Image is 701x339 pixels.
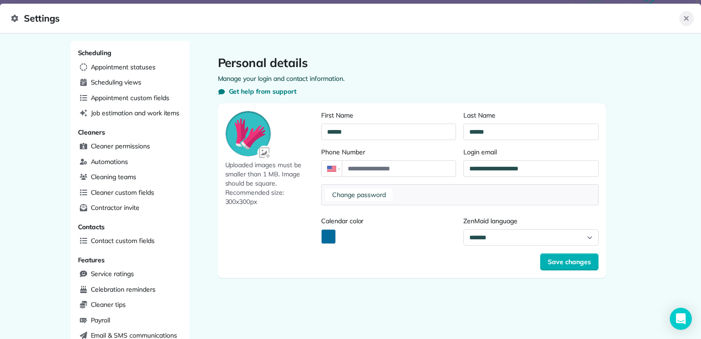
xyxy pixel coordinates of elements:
span: Uploaded images must be smaller than 1 MB. Image should be square. Recommended size: 300x300px [225,160,318,206]
a: Cleaner custom fields [76,186,184,200]
a: Automations [76,155,184,169]
div: Open Intercom Messenger [670,308,692,330]
span: Appointment statuses [91,62,156,72]
label: Login email [463,147,598,157]
span: Cleaner permissions [91,141,150,151]
span: Appointment custom fields [91,93,169,102]
span: Cleaning teams [91,172,136,181]
a: Appointment custom fields [76,91,184,105]
label: First Name [321,111,456,120]
h1: Personal details [218,56,606,70]
span: Payroll [91,316,111,325]
label: Calendar color [321,216,456,226]
a: Scheduling views [76,76,184,90]
button: Activate Color Picker [321,229,336,244]
span: Cleaners [78,128,106,136]
span: Scheduling views [91,78,141,87]
span: Automations [91,157,128,166]
span: Cleaner custom fields [91,188,154,197]
span: Contact custom fields [91,236,155,245]
a: Service ratings [76,267,184,281]
span: Service ratings [91,269,134,278]
span: Settings [11,11,679,26]
a: Appointment statuses [76,61,184,74]
a: Job estimation and work items [76,107,184,120]
img: Avatar preview [226,111,271,156]
span: Contractor invite [91,203,139,212]
span: Contacts [78,223,105,231]
a: Celebration reminders [76,283,184,297]
a: Contact custom fields [76,234,184,248]
button: Save changes [540,253,599,271]
span: Cleaner tips [91,300,126,309]
label: ZenMaid language [463,216,598,226]
span: Celebration reminders [91,285,156,294]
span: Features [78,256,105,264]
p: Manage your login and contact information. [218,74,606,83]
img: Avatar input [257,146,273,161]
span: Get help from support [229,87,296,96]
a: Cleaning teams [76,170,184,184]
span: Save changes [548,257,591,266]
button: Get help from support [218,87,296,96]
span: Scheduling [78,49,112,57]
a: Contractor invite [76,201,184,215]
button: Change password [325,188,393,201]
a: Cleaner permissions [76,140,184,153]
label: Last Name [463,111,598,120]
button: Close [679,11,694,26]
a: Cleaner tips [76,298,184,312]
label: Phone Number [321,147,456,157]
a: Payroll [76,314,184,328]
span: Job estimation and work items [91,108,180,118]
